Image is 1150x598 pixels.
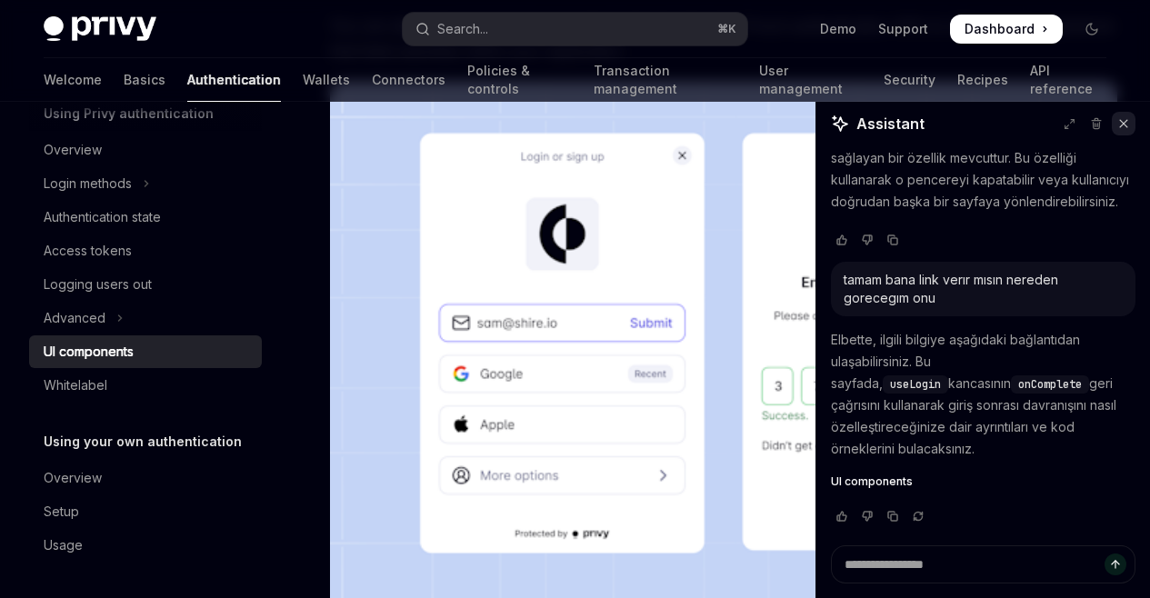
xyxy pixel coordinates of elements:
[820,20,856,38] a: Demo
[29,335,262,368] a: UI components
[890,377,941,392] span: useLogin
[594,58,738,102] a: Transaction management
[124,58,165,102] a: Basics
[759,58,862,102] a: User management
[1077,15,1106,44] button: Toggle dark mode
[831,329,1135,460] p: Elbette, ilgili bilgiye aşağıdaki bağlantıdan ulaşabilirsiniz. Bu sayfada, kancasının geri çağrıs...
[856,507,878,525] button: Vote that response was not good
[831,474,1135,489] a: UI components
[44,431,242,453] h5: Using your own authentication
[29,167,262,200] button: Toggle Login methods section
[878,20,928,38] a: Support
[856,113,925,135] span: Assistant
[831,231,853,249] button: Vote that response was good
[29,529,262,562] a: Usage
[187,58,281,102] a: Authentication
[403,13,747,45] button: Open search
[882,231,904,249] button: Copy chat response
[29,302,262,334] button: Toggle Advanced section
[856,231,878,249] button: Vote that response was not good
[831,545,1135,583] textarea: Ask a question...
[1030,58,1106,102] a: API reference
[907,507,929,525] button: Reload last chat
[965,20,1035,38] span: Dashboard
[29,134,262,166] a: Overview
[831,474,913,489] span: UI components
[437,18,488,40] div: Search...
[844,271,1123,307] div: tamam bana link verır mısın nereden gorecegım onu
[44,307,105,329] div: Advanced
[44,534,83,556] div: Usage
[29,268,262,301] a: Logging users out
[44,206,161,228] div: Authentication state
[1018,377,1082,392] span: onComplete
[44,274,152,295] div: Logging users out
[467,58,572,102] a: Policies & controls
[44,58,102,102] a: Welcome
[44,139,102,161] div: Overview
[1105,553,1126,575] button: Send message
[44,374,107,396] div: Whitelabel
[303,58,350,102] a: Wallets
[44,501,79,523] div: Setup
[882,507,904,525] button: Copy chat response
[44,240,132,262] div: Access tokens
[29,201,262,234] a: Authentication state
[831,82,1135,213] p: Bu pencere, [PERSON_NAME] standart giriş akışının bir parçasıdır. Bunu yönetmek için, giriş işlem...
[29,462,262,494] a: Overview
[717,22,736,36] span: ⌘ K
[957,58,1008,102] a: Recipes
[950,15,1063,44] a: Dashboard
[29,234,262,267] a: Access tokens
[372,58,445,102] a: Connectors
[44,341,134,363] div: UI components
[29,369,262,402] a: Whitelabel
[44,173,132,194] div: Login methods
[44,467,102,489] div: Overview
[29,495,262,528] a: Setup
[884,58,935,102] a: Security
[831,507,853,525] button: Vote that response was good
[44,16,156,42] img: dark logo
